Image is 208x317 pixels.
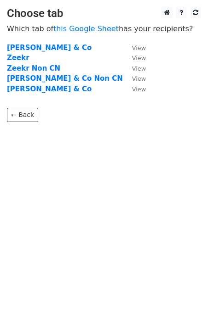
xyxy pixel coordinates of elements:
[7,64,60,72] a: Zeekr Non CN
[7,24,201,33] p: Which tab of has your recipients?
[7,108,38,122] a: ← Back
[132,86,146,93] small: View
[123,74,146,83] a: View
[123,85,146,93] a: View
[123,54,146,62] a: View
[132,65,146,72] small: View
[7,85,92,93] a: [PERSON_NAME] & Co
[7,44,92,52] a: [PERSON_NAME] & Co
[7,74,123,83] a: [PERSON_NAME] & Co Non CN
[7,54,29,62] a: Zeekr
[123,64,146,72] a: View
[132,44,146,51] small: View
[53,24,119,33] a: this Google Sheet
[7,7,201,20] h3: Choose tab
[132,75,146,82] small: View
[123,44,146,52] a: View
[132,55,146,61] small: View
